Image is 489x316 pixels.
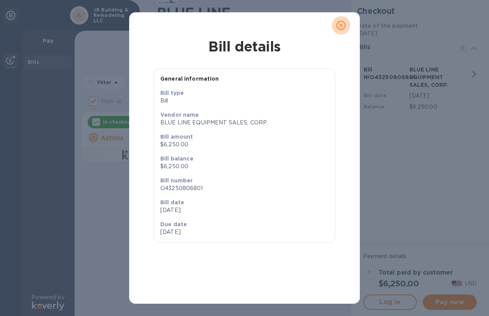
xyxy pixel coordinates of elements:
[160,112,199,118] b: Vendor name
[160,221,187,227] b: Due date
[160,199,184,205] b: Bill date
[160,156,193,162] b: Bill balance
[160,90,184,96] b: Bill type
[160,141,329,149] p: $6,250.00
[160,76,219,82] b: General information
[160,184,329,192] p: O43250806801
[332,16,350,35] button: close
[135,38,354,55] h1: Bill details
[160,206,329,214] p: [DATE]
[160,228,241,236] p: [DATE]
[160,119,329,127] p: BLUE LINE EQUIPMENT SALES, CORP.
[160,162,329,170] p: $6,250.00
[160,177,193,184] b: Bill number
[160,134,193,140] b: Bill amount
[160,97,329,105] p: Bill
